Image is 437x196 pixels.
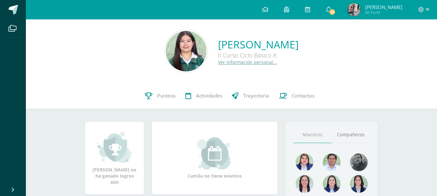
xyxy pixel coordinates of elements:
[365,4,402,10] span: [PERSON_NAME]
[227,83,274,109] a: Trayectoria
[166,31,206,71] img: 182fee9087ad33da9c9045d053552227.png
[218,51,299,59] div: II Curso Ciclo Básico A
[243,92,269,99] span: Trayectoria
[293,127,332,143] a: Maestros
[274,83,319,109] a: Contactos
[350,153,368,171] img: 4179e05c207095638826b52d0d6e7b97.png
[218,59,277,65] a: Ver información personal...
[329,8,336,15] span: 10
[218,37,299,51] a: [PERSON_NAME]
[365,10,402,15] span: Mi Perfil
[92,131,137,185] div: [PERSON_NAME] no ha ganado logros aún
[157,92,176,99] span: Punteos
[350,175,368,193] img: d4e0c534ae446c0d00535d3bb96704e9.png
[182,137,247,179] div: Camila no tiene eventos
[197,137,232,170] img: event_small.png
[97,131,132,163] img: achievement_small.png
[296,175,313,193] img: 78f4197572b4db04b380d46154379998.png
[196,92,222,99] span: Actividades
[180,83,227,109] a: Actividades
[332,127,370,143] a: Compañeros
[347,3,360,16] img: 12f982b0001c643735fd1c48b81cf986.png
[140,83,180,109] a: Punteos
[292,92,314,99] span: Contactos
[323,175,341,193] img: 421193c219fb0d09e137c3cdd2ddbd05.png
[323,153,341,171] img: 1e7bfa517bf798cc96a9d855bf172288.png
[296,153,313,171] img: 135afc2e3c36cc19cf7f4a6ffd4441d1.png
